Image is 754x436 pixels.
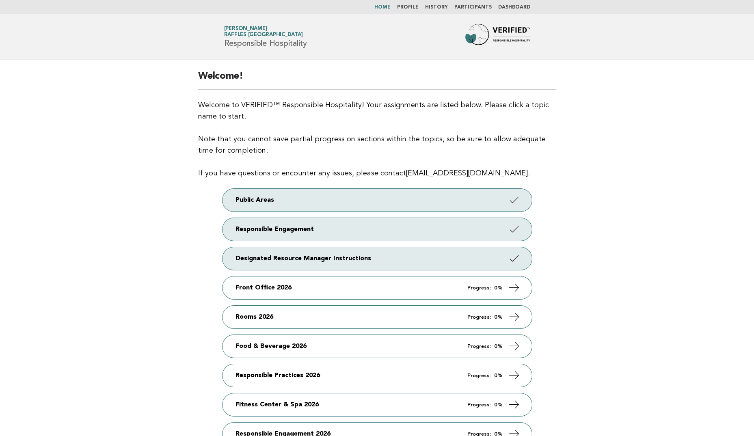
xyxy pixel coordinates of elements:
a: Rooms 2026 Progress: 0% [223,306,532,328]
em: Progress: [467,315,491,320]
a: Profile [397,5,419,10]
h2: Welcome! [198,70,556,90]
a: Responsible Practices 2026 Progress: 0% [223,364,532,387]
em: Progress: [467,285,491,291]
strong: 0% [494,315,503,320]
a: Fitness Center & Spa 2026 Progress: 0% [223,393,532,416]
h1: Responsible Hospitality [224,26,307,47]
a: Home [374,5,391,10]
a: Designated Resource Manager Instructions [223,247,532,270]
a: [PERSON_NAME]Raffles [GEOGRAPHIC_DATA] [224,26,303,37]
em: Progress: [467,344,491,349]
a: Public Areas [223,189,532,212]
a: Participants [454,5,492,10]
img: Forbes Travel Guide [465,24,530,50]
a: History [425,5,448,10]
strong: 0% [494,402,503,408]
em: Progress: [467,402,491,408]
a: [EMAIL_ADDRESS][DOMAIN_NAME] [406,170,528,177]
em: Progress: [467,373,491,378]
a: Food & Beverage 2026 Progress: 0% [223,335,532,358]
strong: 0% [494,344,503,349]
span: Raffles [GEOGRAPHIC_DATA] [224,32,303,38]
strong: 0% [494,285,503,291]
a: Responsible Engagement [223,218,532,241]
a: Front Office 2026 Progress: 0% [223,276,532,299]
p: Welcome to VERIFIED™ Responsible Hospitality! Your assignments are listed below. Please click a t... [198,99,556,179]
strong: 0% [494,373,503,378]
a: Dashboard [498,5,530,10]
